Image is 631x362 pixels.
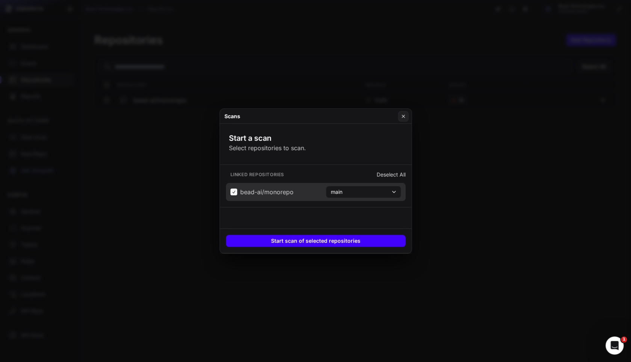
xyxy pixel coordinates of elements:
button: Deselect All [377,171,406,178]
button: Start scan of selected repositories [226,235,406,247]
span: bead-ai/monorepo [240,187,294,196]
span: 1 [621,336,627,342]
span: main [331,188,342,196]
p: Select repositories to scan. [229,143,306,152]
button: bead-ai/monorepo main [226,183,406,201]
p: Linked repositories [226,172,284,178]
h3: Start a scan [229,133,306,143]
h4: Scans [224,113,240,120]
button: main [326,186,401,198]
iframe: Intercom live chat [605,336,623,354]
